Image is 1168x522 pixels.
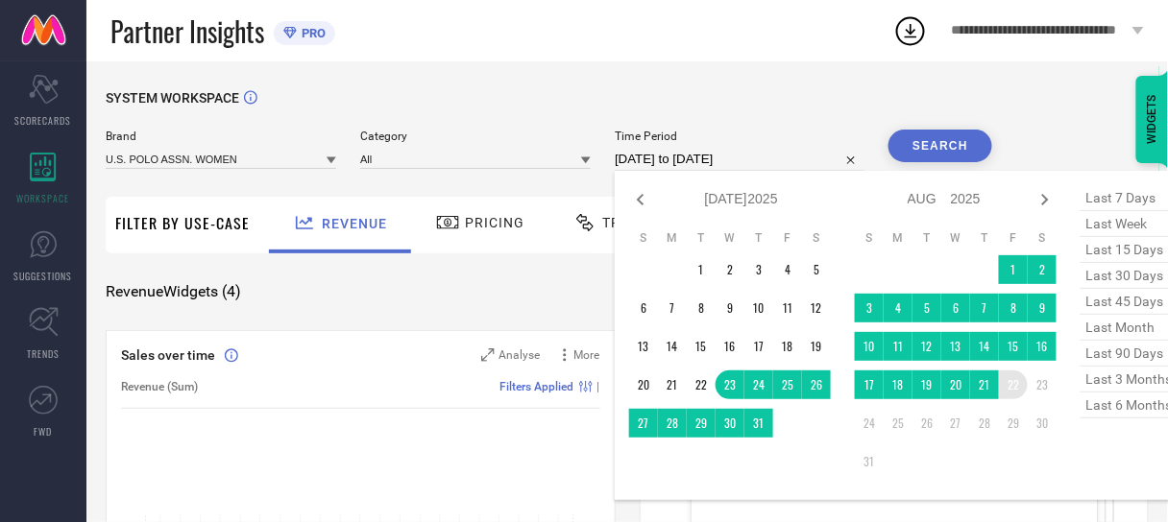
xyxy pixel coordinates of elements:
th: Thursday [970,230,999,246]
span: | [597,380,600,393]
td: Thu Jul 24 2025 [744,370,773,399]
td: Wed Jul 30 2025 [716,409,744,438]
span: Sales over time [121,347,215,363]
span: SYSTEM WORKSPACE [106,90,239,106]
th: Saturday [1028,230,1057,246]
th: Sunday [629,230,658,246]
td: Mon Jul 07 2025 [658,294,687,322]
span: WORKSPACE [17,191,70,205]
td: Mon Jul 14 2025 [658,332,687,361]
td: Mon Jul 21 2025 [658,370,687,399]
td: Thu Jul 31 2025 [744,409,773,438]
td: Fri Jul 25 2025 [773,370,802,399]
td: Mon Aug 18 2025 [884,370,912,399]
td: Fri Aug 15 2025 [999,332,1028,361]
td: Wed Jul 09 2025 [716,294,744,322]
div: Open download list [893,13,928,48]
th: Monday [884,230,912,246]
td: Fri Jul 04 2025 [773,255,802,284]
span: FWD [35,424,53,439]
span: More [574,348,600,362]
td: Sat Jul 26 2025 [802,370,831,399]
td: Mon Aug 11 2025 [884,332,912,361]
span: PRO [297,26,326,40]
td: Wed Jul 23 2025 [716,370,744,399]
td: Wed Aug 20 2025 [941,370,970,399]
th: Saturday [802,230,831,246]
td: Sun Jul 27 2025 [629,409,658,438]
td: Tue Jul 01 2025 [687,255,716,284]
td: Tue Aug 26 2025 [912,409,941,438]
th: Friday [999,230,1028,246]
td: Tue Aug 05 2025 [912,294,941,322]
td: Sat Aug 02 2025 [1028,255,1057,284]
td: Wed Jul 02 2025 [716,255,744,284]
th: Thursday [744,230,773,246]
td: Sat Jul 12 2025 [802,294,831,322]
span: Pricing [465,215,524,230]
td: Sun Jul 13 2025 [629,332,658,361]
td: Fri Aug 08 2025 [999,294,1028,322]
td: Mon Aug 25 2025 [884,409,912,438]
span: Revenue [322,216,387,231]
td: Sun Jul 06 2025 [629,294,658,322]
th: Friday [773,230,802,246]
td: Tue Jul 15 2025 [687,332,716,361]
td: Mon Aug 04 2025 [884,294,912,322]
td: Wed Aug 27 2025 [941,409,970,438]
td: Thu Aug 21 2025 [970,370,999,399]
span: Filter By Use-Case [115,211,250,234]
td: Fri Jul 18 2025 [773,332,802,361]
input: Select time period [615,148,864,171]
td: Thu Aug 07 2025 [970,294,999,322]
th: Monday [658,230,687,246]
td: Sat Aug 09 2025 [1028,294,1057,322]
td: Sun Aug 10 2025 [855,332,884,361]
td: Fri Aug 01 2025 [999,255,1028,284]
td: Tue Jul 08 2025 [687,294,716,322]
td: Wed Aug 13 2025 [941,332,970,361]
td: Tue Aug 19 2025 [912,370,941,399]
td: Sat Aug 30 2025 [1028,409,1057,438]
span: Brand [106,130,336,143]
div: Previous month [629,188,652,211]
th: Tuesday [687,230,716,246]
td: Sun Aug 03 2025 [855,294,884,322]
td: Thu Aug 14 2025 [970,332,999,361]
th: Sunday [855,230,884,246]
span: Partner Insights [110,12,264,51]
span: TRENDS [27,346,60,361]
span: SUGGESTIONS [14,269,73,283]
span: Time Period [615,130,864,143]
td: Thu Aug 28 2025 [970,409,999,438]
span: Category [360,130,591,143]
td: Sun Aug 24 2025 [855,409,884,438]
td: Sat Jul 05 2025 [802,255,831,284]
td: Thu Jul 10 2025 [744,294,773,322]
button: Search [888,130,992,162]
span: SCORECARDS [15,113,72,128]
td: Tue Jul 22 2025 [687,370,716,399]
span: Analyse [499,348,541,362]
div: Next month [1034,188,1057,211]
td: Wed Aug 06 2025 [941,294,970,322]
span: Revenue (Sum) [121,380,198,393]
td: Thu Jul 03 2025 [744,255,773,284]
td: Sun Jul 20 2025 [629,370,658,399]
span: Traffic [602,215,662,230]
td: Sat Aug 16 2025 [1028,332,1057,361]
td: Thu Jul 17 2025 [744,332,773,361]
td: Wed Jul 16 2025 [716,332,744,361]
td: Sat Aug 23 2025 [1028,370,1057,399]
th: Wednesday [716,230,744,246]
td: Fri Aug 22 2025 [999,370,1028,399]
td: Sun Aug 17 2025 [855,370,884,399]
td: Mon Jul 28 2025 [658,409,687,438]
span: Revenue Widgets ( 4 ) [106,282,241,301]
td: Sun Aug 31 2025 [855,447,884,476]
th: Tuesday [912,230,941,246]
td: Fri Aug 29 2025 [999,409,1028,438]
td: Tue Jul 29 2025 [687,409,716,438]
td: Fri Jul 11 2025 [773,294,802,322]
td: Tue Aug 12 2025 [912,332,941,361]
